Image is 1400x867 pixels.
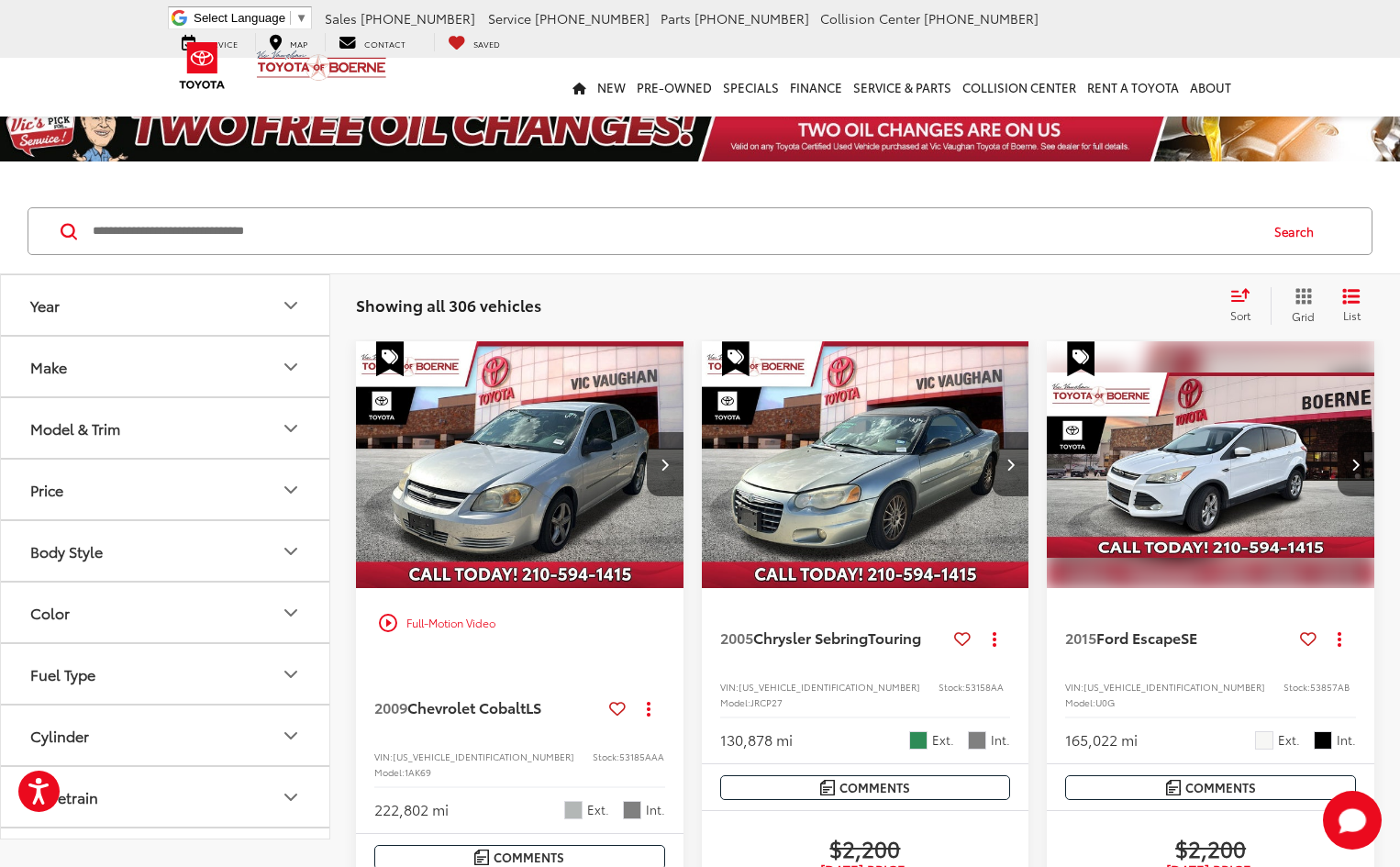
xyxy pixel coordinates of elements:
div: Model & Trim [280,417,302,439]
div: Make [280,356,302,378]
a: Home [567,58,592,117]
span: [PHONE_NUMBER] [694,9,809,28]
span: dropdown dots [647,701,650,716]
a: 2009 Chevrolet Cobalt LS2009 Chevrolet Cobalt LS2009 Chevrolet Cobalt LS2009 Chevrolet Cobalt LS [355,341,685,587]
a: Rent a Toyota [1082,58,1184,117]
img: Vic Vaughan Toyota of Boerne [256,50,387,82]
span: JRCP27 [750,695,783,709]
button: DrivetrainDrivetrain [1,767,331,827]
svg: Start Chat [1323,791,1382,850]
div: Year [280,295,302,317]
span: [PHONE_NUMBER] [924,9,1039,28]
button: Next image [647,432,683,496]
div: Cylinder [30,727,89,744]
span: Int. [646,801,665,818]
a: Service & Parts: Opens in a new tab [848,58,957,117]
span: Sales [325,9,357,28]
span: Special [376,341,404,376]
div: 2005 Chrysler Sebring Touring 0 [701,341,1031,587]
span: 53857AB [1310,680,1350,694]
div: 130,878 mi [720,729,793,750]
span: Int. [1337,731,1356,749]
span: [US_VEHICLE_IDENTIFICATION_NUMBER] [1083,680,1265,694]
a: Pre-Owned [631,58,717,117]
button: List View [1328,287,1374,324]
span: Satin Jade Pearlcoat [909,731,928,750]
span: Stock: [939,680,965,694]
img: Comments [820,780,835,795]
div: Body Style [30,542,103,560]
span: Chrysler Sebring [753,627,868,648]
a: My Saved Vehicles [434,33,514,51]
div: Year [30,296,60,314]
button: Body StyleBody Style [1,521,331,581]
span: U0G [1095,695,1115,709]
div: Model & Trim [30,419,120,437]
a: 2015Ford EscapeSE [1065,628,1293,648]
span: Saved [473,38,500,50]
img: Toyota [168,36,237,95]
span: 2009 [374,696,407,717]
button: Fuel TypeFuel Type [1,644,331,704]
span: Service [488,9,531,28]
button: Select sort value [1221,287,1271,324]
span: Chevrolet Cobalt [407,696,526,717]
span: List [1342,307,1361,323]
button: Actions [633,692,665,724]
span: Touring [868,627,921,648]
span: Sort [1230,307,1250,323]
button: PricePrice [1,460,331,519]
span: 53158AA [965,680,1004,694]
span: 2015 [1065,627,1096,648]
img: 2015 Ford Escape SE [1046,341,1376,589]
button: YearYear [1,275,331,335]
button: Actions [1324,622,1356,654]
span: Dark Slate Gray [968,731,986,750]
button: Actions [978,622,1010,654]
a: Service [168,33,251,51]
span: Ford Escape [1096,627,1181,648]
a: New [592,58,631,117]
span: Model: [374,765,405,779]
span: Ext. [587,801,609,818]
span: Collision Center [820,9,920,28]
span: Showing all 306 vehicles [356,294,541,316]
span: Special [1067,341,1094,376]
div: Body Style [280,540,302,562]
span: dropdown dots [1338,631,1341,646]
a: 2015 Ford Escape SE2015 Ford Escape SE2015 Ford Escape SE2015 Ford Escape SE [1046,341,1376,587]
span: [US_VEHICLE_IDENTIFICATION_NUMBER] [739,680,920,694]
span: Comments [839,779,910,796]
span: Parts [661,9,691,28]
button: Toggle Chat Window [1323,791,1382,850]
a: Select Language​ [194,11,307,25]
img: 2005 Chrysler Sebring Touring [701,341,1031,589]
img: Comments [474,850,489,865]
div: Cylinder [280,725,302,747]
span: ▼ [295,11,307,25]
a: 2005 Chrysler Sebring Touring2005 Chrysler Sebring Touring2005 Chrysler Sebring Touring2005 Chrys... [701,341,1031,587]
span: Comments [1185,779,1256,796]
span: 1AK69 [405,765,431,779]
span: LS [526,696,541,717]
a: 2005Chrysler SebringTouring [720,628,948,648]
div: 2009 Chevrolet Cobalt LS 0 [355,341,685,587]
div: Price [30,481,63,498]
button: CylinderCylinder [1,706,331,765]
div: Color [30,604,70,621]
form: Search by Make, Model, or Keyword [91,209,1257,253]
span: Model: [720,695,750,709]
a: Specials [717,58,784,117]
span: VIN: [720,680,739,694]
div: Drivetrain [280,786,302,808]
span: Ext. [932,731,954,749]
button: Comments [1065,775,1356,800]
button: Model & TrimModel & Trim [1,398,331,458]
button: ColorColor [1,583,331,642]
button: Next image [1338,432,1374,496]
span: Stock: [1283,680,1310,694]
div: Price [280,479,302,501]
span: Gray [623,801,641,819]
span: dropdown dots [993,631,996,646]
span: [PHONE_NUMBER] [361,9,475,28]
